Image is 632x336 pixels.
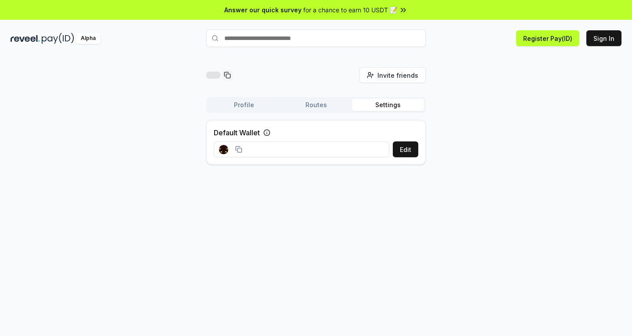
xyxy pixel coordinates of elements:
[586,30,621,46] button: Sign In
[352,99,424,111] button: Settings
[224,5,302,14] span: Answer our quick survey
[377,71,418,80] span: Invite friends
[42,33,74,44] img: pay_id
[208,99,280,111] button: Profile
[393,141,418,157] button: Edit
[76,33,101,44] div: Alpha
[214,127,260,138] label: Default Wallet
[11,33,40,44] img: reveel_dark
[303,5,397,14] span: for a chance to earn 10 USDT 📝
[359,67,426,83] button: Invite friends
[280,99,352,111] button: Routes
[516,30,579,46] button: Register Pay(ID)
